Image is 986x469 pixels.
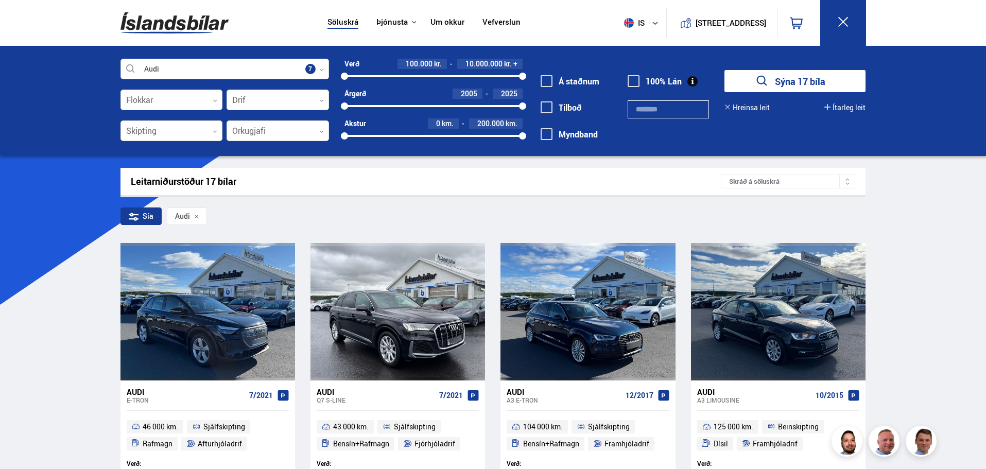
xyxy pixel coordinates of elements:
[523,438,579,450] span: Bensín+Rafmagn
[131,176,721,187] div: Leitarniðurstöður 17 bílar
[317,460,398,467] div: Verð:
[477,118,504,128] span: 200.000
[327,18,358,28] a: Söluskrá
[541,77,599,86] label: Á staðnum
[523,421,563,433] span: 104 000 km.
[249,391,273,399] span: 7/2021
[672,8,772,38] a: [STREET_ADDRESS]
[724,70,866,92] button: Sýna 17 bíla
[317,396,435,404] div: Q7 S-LINE
[541,130,598,139] label: Myndband
[507,396,621,404] div: A3 E-TRON
[439,391,463,399] span: 7/2021
[175,212,190,220] span: Audi
[394,421,436,433] span: Sjálfskipting
[461,89,477,98] span: 2005
[8,4,39,35] button: Opna LiveChat spjallviðmót
[333,421,369,433] span: 43 000 km.
[501,89,517,98] span: 2025
[507,387,621,396] div: Audi
[721,175,855,188] div: Skráð á söluskrá
[143,438,172,450] span: Rafmagn
[697,387,811,396] div: Audi
[344,119,366,128] div: Akstur
[506,119,517,128] span: km.
[406,59,433,68] span: 100.000
[816,391,843,399] span: 10/2015
[700,19,763,27] button: [STREET_ADDRESS]
[620,18,646,28] span: is
[604,438,649,450] span: Framhjóladrif
[430,18,464,28] a: Um okkur
[620,8,666,38] button: is
[833,427,864,458] img: nhp88E3Fdnt1Opn2.png
[376,18,408,27] button: Þjónusta
[628,77,682,86] label: 100% Lán
[436,118,440,128] span: 0
[465,59,503,68] span: 10.000.000
[143,421,178,433] span: 46 000 km.
[697,396,811,404] div: A3 LIMOUSINE
[504,60,512,68] span: kr.
[120,6,229,40] img: G0Ugv5HjCgRt.svg
[344,60,359,68] div: Verð
[127,387,245,396] div: Audi
[317,387,435,396] div: Audi
[541,103,582,112] label: Tilboð
[333,438,389,450] span: Bensín+Rafmagn
[507,460,588,467] div: Verð:
[203,421,245,433] span: Sjálfskipting
[824,103,866,112] button: Ítarleg leit
[714,421,753,433] span: 125 000 km.
[626,391,653,399] span: 12/2017
[724,103,770,112] button: Hreinsa leit
[778,421,819,433] span: Beinskipting
[434,60,442,68] span: kr.
[127,460,208,467] div: Verð:
[714,438,728,450] span: Dísil
[344,90,366,98] div: Árgerð
[414,438,455,450] span: Fjórhjóladrif
[697,460,779,467] div: Verð:
[482,18,521,28] a: Vefverslun
[870,427,901,458] img: siFngHWaQ9KaOqBr.png
[624,18,634,28] img: svg+xml;base64,PHN2ZyB4bWxucz0iaHR0cDovL3d3dy53My5vcmcvMjAwMC9zdmciIHdpZHRoPSI1MTIiIGhlaWdodD0iNT...
[907,427,938,458] img: FbJEzSuNWCJXmdc-.webp
[198,438,242,450] span: Afturhjóladrif
[588,421,630,433] span: Sjálfskipting
[753,438,798,450] span: Framhjóladrif
[127,396,245,404] div: e-tron
[120,207,162,225] div: Sía
[442,119,454,128] span: km.
[513,60,517,68] span: +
